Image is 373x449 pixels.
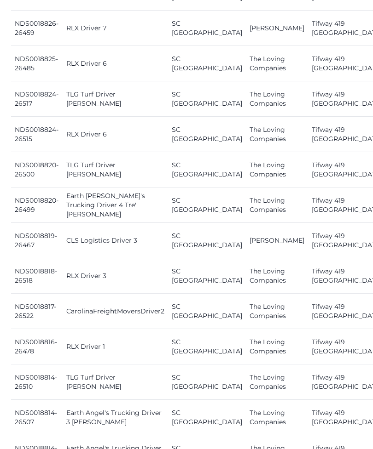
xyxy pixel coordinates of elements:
td: NDS0018816-26478 [11,330,63,365]
td: RLX Driver 6 [63,117,168,153]
td: NDS0018820-26499 [11,188,63,223]
td: The Loving Companies [246,82,308,117]
td: NDS0018814-26507 [11,400,63,436]
td: SC [GEOGRAPHIC_DATA] [168,117,246,153]
td: The Loving Companies [246,188,308,223]
td: NDS0018818-26518 [11,259,63,294]
td: NDS0018824-26517 [11,82,63,117]
td: NDS0018826-26459 [11,11,63,46]
td: Earth Angel's Trucking Driver 3 [PERSON_NAME] [63,400,168,436]
td: SC [GEOGRAPHIC_DATA] [168,330,246,365]
td: Earth [PERSON_NAME]'s Trucking Driver 4 Tre' [PERSON_NAME] [63,188,168,223]
td: NDS0018825-26485 [11,46,63,82]
td: RLX Driver 6 [63,46,168,82]
td: [PERSON_NAME] [246,223,308,259]
td: SC [GEOGRAPHIC_DATA] [168,365,246,400]
td: RLX Driver 3 [63,259,168,294]
td: The Loving Companies [246,46,308,82]
td: SC [GEOGRAPHIC_DATA] [168,188,246,223]
td: The Loving Companies [246,365,308,400]
td: SC [GEOGRAPHIC_DATA] [168,294,246,330]
td: The Loving Companies [246,330,308,365]
td: SC [GEOGRAPHIC_DATA] [168,46,246,82]
td: The Loving Companies [246,259,308,294]
td: CarolinaFreightMoversDriver2 [63,294,168,330]
td: The Loving Companies [246,400,308,436]
td: SC [GEOGRAPHIC_DATA] [168,259,246,294]
td: NDS0018824-26515 [11,117,63,153]
td: NDS0018820-26500 [11,153,63,188]
td: SC [GEOGRAPHIC_DATA] [168,82,246,117]
td: NDS0018814-26510 [11,365,63,400]
td: RLX Driver 1 [63,330,168,365]
td: TLG Turf Driver [PERSON_NAME] [63,365,168,400]
td: SC [GEOGRAPHIC_DATA] [168,153,246,188]
td: The Loving Companies [246,153,308,188]
td: SC [GEOGRAPHIC_DATA] [168,11,246,46]
td: NDS0018819-26467 [11,223,63,259]
td: SC [GEOGRAPHIC_DATA] [168,400,246,436]
td: SC [GEOGRAPHIC_DATA] [168,223,246,259]
td: RLX Driver 7 [63,11,168,46]
td: The Loving Companies [246,117,308,153]
td: CLS Logistics Driver 3 [63,223,168,259]
td: [PERSON_NAME] [246,11,308,46]
td: TLG Turf Driver [PERSON_NAME] [63,153,168,188]
td: NDS0018817-26522 [11,294,63,330]
td: The Loving Companies [246,294,308,330]
td: TLG Turf Driver [PERSON_NAME] [63,82,168,117]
